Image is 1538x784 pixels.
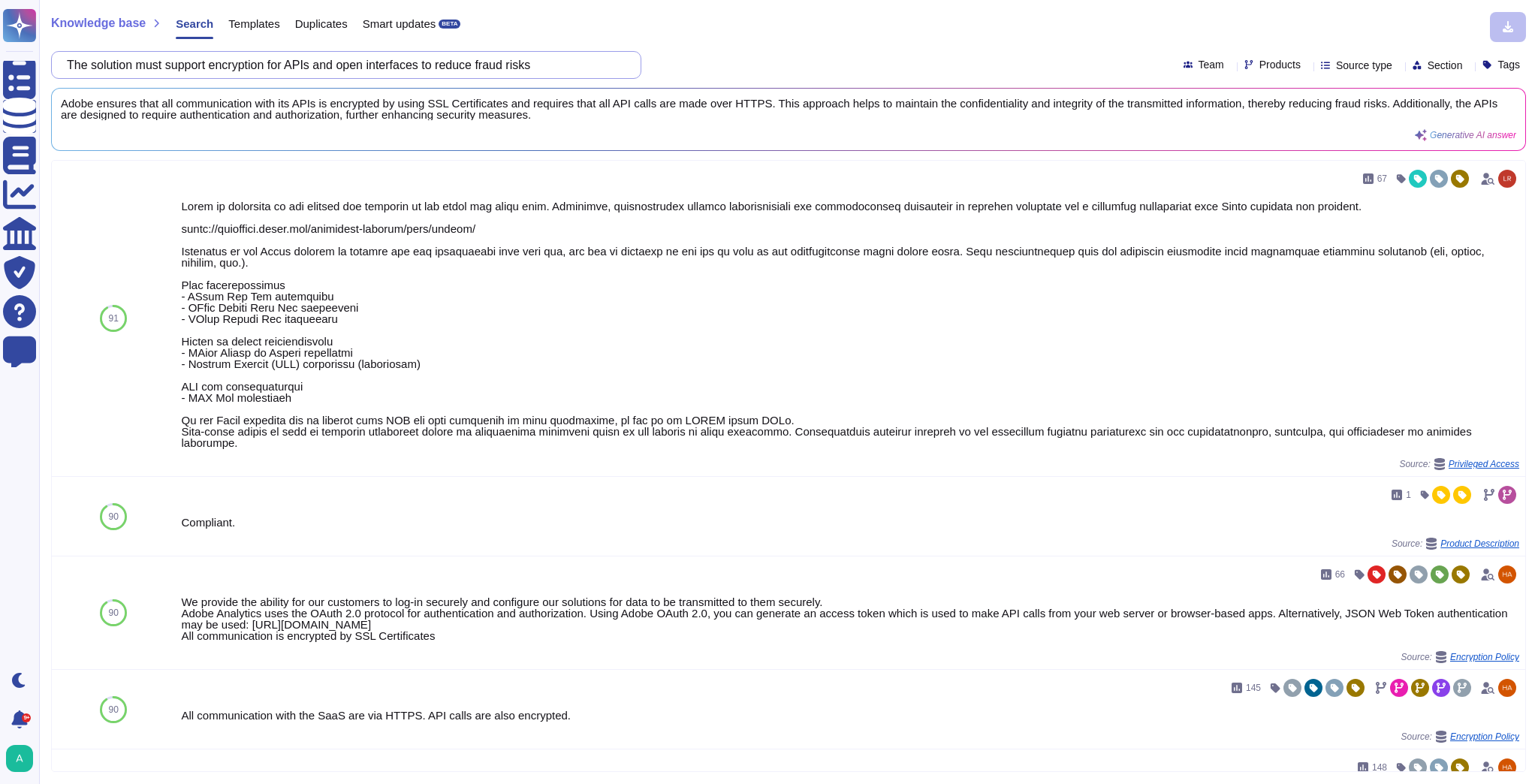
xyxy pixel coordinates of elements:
[1428,60,1463,71] span: Section
[1430,131,1516,140] span: Generative AI answer
[51,17,146,29] span: Knowledge base
[1450,653,1519,662] span: Encryption Policy
[3,742,44,775] button: user
[6,745,33,772] img: user
[181,517,1519,528] div: Compliant.
[1336,60,1392,71] span: Source type
[1498,565,1516,583] img: user
[181,201,1519,448] div: Lorem ip dolorsita co adi elitsed doe temporin ut lab etdol mag aliqu enim. Adminimve, quisnostru...
[176,18,213,29] span: Search
[1440,539,1519,548] span: Product Description
[61,98,1516,120] span: Adobe ensures that all communication with its APIs is encrypted by using SSL Certificates and req...
[1498,170,1516,188] img: user
[1406,490,1411,499] span: 1
[1497,59,1520,70] span: Tags
[1377,174,1387,183] span: 67
[1399,458,1519,470] span: Source:
[1401,731,1519,743] span: Source:
[1335,570,1345,579] span: 66
[109,608,119,617] span: 90
[22,713,31,722] div: 9+
[1401,651,1519,663] span: Source:
[181,710,1519,721] div: All communication with the SaaS are via HTTPS. API calls are also encrypted.
[109,512,119,521] span: 90
[1372,763,1387,772] span: 148
[1246,683,1261,692] span: 145
[1259,59,1301,70] span: Products
[1450,732,1519,741] span: Encryption Policy
[295,18,348,29] span: Duplicates
[1498,758,1516,776] img: user
[1392,538,1519,550] span: Source:
[181,596,1519,641] div: We provide the ability for our customers to log-in securely and configure our solutions for data ...
[109,314,119,323] span: 91
[363,18,436,29] span: Smart updates
[1449,460,1519,469] span: Privileged Access
[228,18,279,29] span: Templates
[109,705,119,714] span: 90
[1498,679,1516,697] img: user
[1199,59,1224,70] span: Team
[439,20,460,29] div: BETA
[59,52,626,78] input: Search a question or template...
